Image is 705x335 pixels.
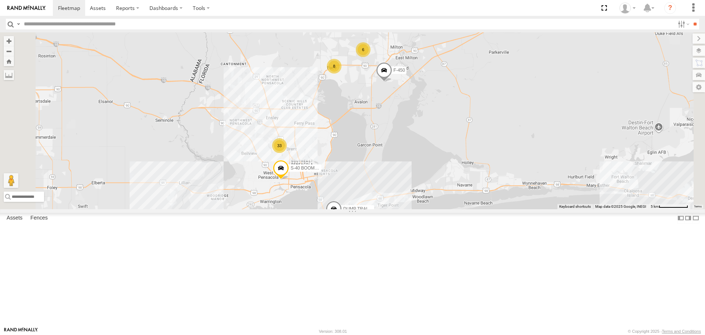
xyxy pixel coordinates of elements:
[4,56,14,66] button: Zoom Home
[27,213,51,224] label: Fences
[677,213,684,224] label: Dock Summary Table to the Left
[4,36,14,46] button: Zoom in
[648,204,690,209] button: Map Scale: 5 km per 76 pixels
[3,213,26,224] label: Assets
[664,2,676,14] i: ?
[651,204,659,209] span: 5 km
[290,165,325,171] span: S-40 BOOM LIFT
[617,3,638,14] div: William Pittman
[4,46,14,56] button: Zoom out
[327,59,341,74] div: 8
[595,204,646,209] span: Map data ©2025 Google, INEGI
[15,19,21,29] label: Search Query
[662,329,701,334] a: Terms and Conditions
[693,82,705,92] label: Map Settings
[4,328,38,335] a: Visit our Website
[7,6,46,11] img: rand-logo.svg
[319,329,347,334] div: Version: 308.01
[272,138,287,153] div: 33
[559,204,591,209] button: Keyboard shortcuts
[694,205,702,208] a: Terms (opens in new tab)
[675,19,691,29] label: Search Filter Options
[4,70,14,80] label: Measure
[692,213,699,224] label: Hide Summary Table
[356,42,370,57] div: 6
[684,213,692,224] label: Dock Summary Table to the Right
[4,173,18,188] button: Drag Pegman onto the map to open Street View
[394,68,405,73] span: F-450
[628,329,701,334] div: © Copyright 2025 -
[343,206,390,211] span: DUMP TRAILER (RED)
